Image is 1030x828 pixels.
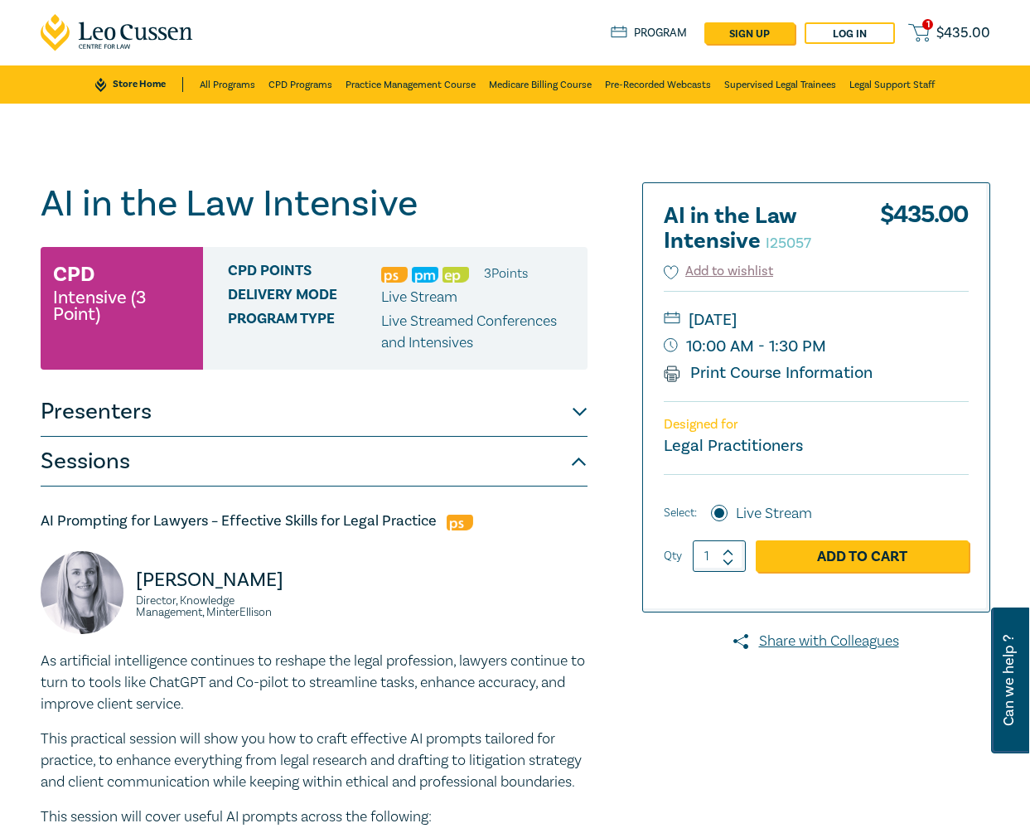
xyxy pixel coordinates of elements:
[381,267,408,283] img: Professional Skills
[922,19,933,30] span: 1
[346,65,476,104] a: Practice Management Course
[664,333,969,360] small: 10:00 AM - 1:30 PM
[489,65,592,104] a: Medicare Billing Course
[642,631,990,652] a: Share with Colleagues
[605,65,711,104] a: Pre-Recorded Webcasts
[849,65,935,104] a: Legal Support Staff
[53,259,94,289] h3: CPD
[442,267,469,283] img: Ethics & Professional Responsibility
[53,289,191,322] small: Intensive (3 Point)
[136,595,304,618] small: Director, Knowledge Management, MinterEllison
[381,288,457,307] span: Live Stream
[736,503,812,525] label: Live Stream
[41,651,588,715] p: As artificial intelligence continues to reshape the legal profession, lawyers continue to turn to...
[41,806,588,828] p: This session will cover useful AI prompts across the following:
[693,540,746,572] input: 1
[41,551,123,634] img: Sarah Jacobson
[41,729,588,793] p: This practical session will show you how to craft effective AI prompts tailored for practice, to ...
[664,262,774,281] button: Add to wishlist
[41,437,588,487] button: Sessions
[228,311,381,354] span: Program type
[136,567,304,593] p: [PERSON_NAME]
[1001,617,1017,743] span: Can we help ?
[664,204,846,254] h2: AI in the Law Intensive
[268,65,332,104] a: CPD Programs
[412,267,438,283] img: Practice Management & Business Skills
[41,387,588,437] button: Presenters
[724,65,836,104] a: Supervised Legal Trainees
[664,307,969,333] small: [DATE]
[936,26,990,41] span: $ 435.00
[880,204,969,262] div: $ 435.00
[41,511,588,531] h5: AI Prompting for Lawyers – Effective Skills for Legal Practice
[611,26,688,41] a: Program
[766,234,811,253] small: I25057
[664,504,697,522] span: Select:
[381,311,575,354] p: Live Streamed Conferences and Intensives
[664,362,873,384] a: Print Course Information
[95,77,182,92] a: Store Home
[664,547,682,565] label: Qty
[664,417,969,433] p: Designed for
[200,65,255,104] a: All Programs
[228,287,381,308] span: Delivery Mode
[41,182,588,225] h1: AI in the Law Intensive
[805,22,895,44] a: Log in
[228,263,381,284] span: CPD Points
[704,22,795,44] a: sign up
[484,263,528,284] li: 3 Point s
[756,540,969,572] a: Add to Cart
[447,515,473,530] img: Professional Skills
[664,435,803,457] small: Legal Practitioners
